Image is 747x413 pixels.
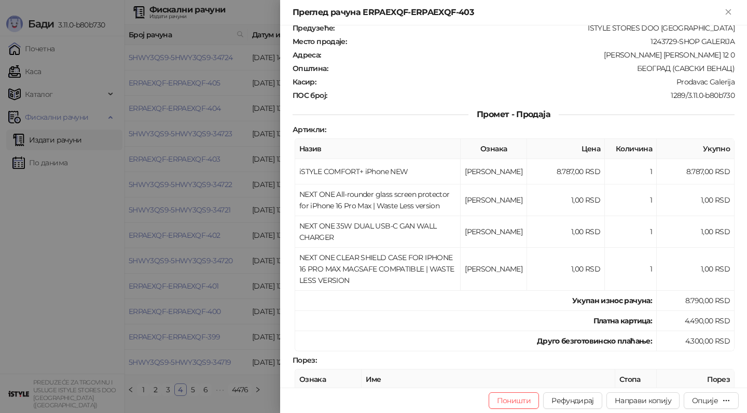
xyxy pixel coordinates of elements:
td: 1,00 RSD [527,184,605,216]
td: 1 [605,216,657,248]
strong: Адреса : [293,50,321,60]
span: Промет - Продаја [468,109,559,119]
span: Направи копију [615,396,671,405]
button: Close [722,6,735,19]
strong: Место продаје : [293,37,347,46]
th: Ознака [461,139,527,159]
strong: Предузеће : [293,23,335,33]
div: [PERSON_NAME] [PERSON_NAME] 12 0 [322,50,736,60]
button: Опције [684,392,739,409]
td: [PERSON_NAME] [461,184,527,216]
td: iSTYLE COMFORT+ iPhone NEW [295,159,461,184]
div: Опције [692,396,718,405]
strong: ПОС број : [293,91,327,100]
strong: Општина : [293,64,328,73]
div: Преглед рачуна ERPAEXQF-ERPAEXQF-403 [293,6,722,19]
td: NEXT ONE 35W DUAL USB-C GAN WALL CHARGER [295,216,461,248]
th: Назив [295,139,461,159]
strong: Касир : [293,77,316,87]
strong: Друго безготовинско плаћање : [537,336,652,346]
td: 4.300,00 RSD [657,331,735,351]
td: 1,00 RSD [657,184,735,216]
td: 1 [605,184,657,216]
th: Име [362,369,615,390]
td: 1,00 RSD [527,216,605,248]
td: [PERSON_NAME] [461,248,527,291]
th: Цена [527,139,605,159]
button: Направи копију [606,392,680,409]
td: 1 [605,248,657,291]
th: Порез [657,369,735,390]
td: 8.787,00 RSD [527,159,605,184]
td: NEXT ONE CLEAR SHIELD CASE FOR IPHONE 16 PRO MAX MAGSAFE COMPATIBLE | WASTE LESS VERSION [295,248,461,291]
div: БЕОГРАД (САВСКИ ВЕНАЦ) [329,64,736,73]
strong: Артикли : [293,125,326,134]
button: Рефундирај [543,392,602,409]
strong: Порез : [293,355,316,365]
div: 1243729-SHOP GALERIJA [348,37,736,46]
td: 4.490,00 RSD [657,311,735,331]
td: NEXT ONE All-rounder glass screen protector for iPhone 16 Pro Max | Waste Less version [295,184,461,216]
td: 8.790,00 RSD [657,291,735,311]
button: Поништи [489,392,539,409]
td: 1,00 RSD [657,248,735,291]
th: Укупно [657,139,735,159]
div: 1289/3.11.0-b80b730 [328,91,736,100]
div: ISTYLE STORES DOO [GEOGRAPHIC_DATA] [336,23,736,33]
th: Ознака [295,369,362,390]
th: Количина [605,139,657,159]
th: Стопа [615,369,657,390]
div: Prodavac Galerija [317,77,736,87]
td: 1,00 RSD [657,216,735,248]
td: 8.787,00 RSD [657,159,735,184]
td: [PERSON_NAME] [461,159,527,184]
td: 1 [605,159,657,184]
strong: Платна картица : [593,316,652,325]
strong: Укупан износ рачуна : [572,296,652,305]
td: [PERSON_NAME] [461,216,527,248]
td: 1,00 RSD [527,248,605,291]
